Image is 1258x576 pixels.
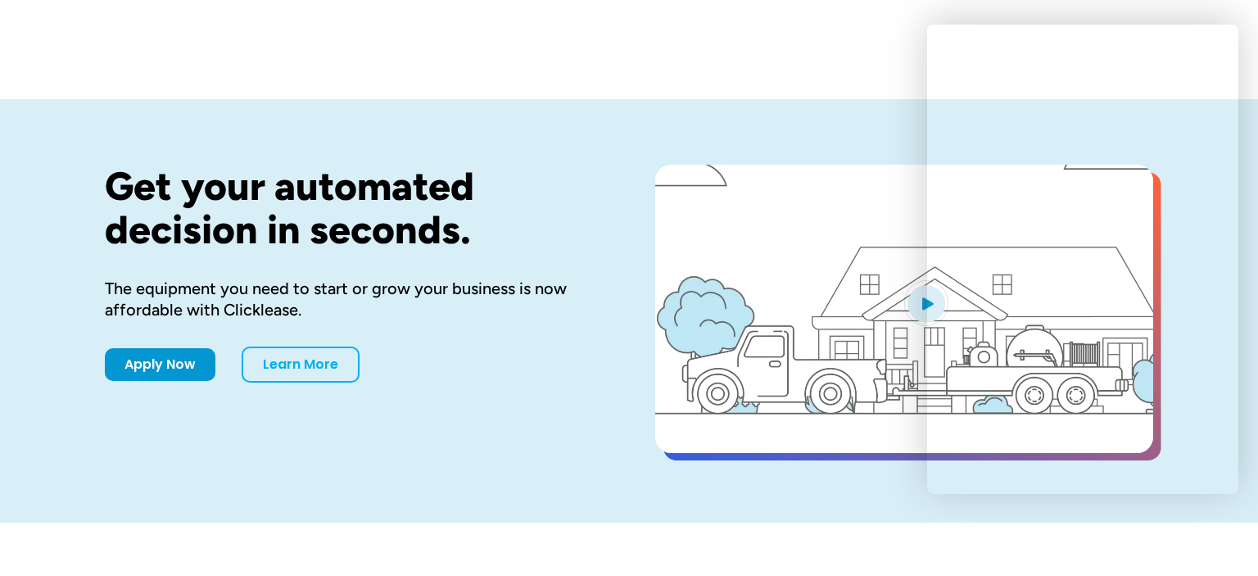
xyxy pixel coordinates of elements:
h1: Get your automated decision in seconds. [105,165,603,252]
img: Blue play button logo on a light blue circular background [904,280,948,326]
a: Apply Now [105,348,215,381]
a: open lightbox [655,165,1153,453]
div: The equipment you need to start or grow your business is now affordable with Clicklease. [105,278,603,320]
iframe: Chat Window [927,25,1238,494]
a: Learn More [242,347,360,383]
